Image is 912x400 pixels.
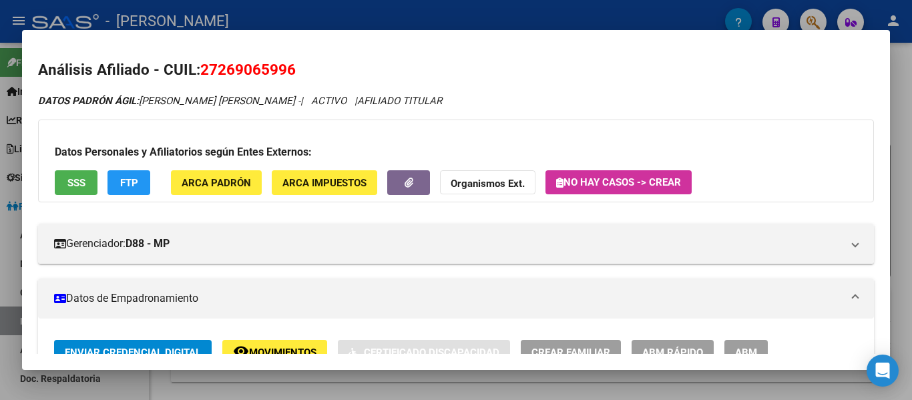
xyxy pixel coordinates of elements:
[171,170,262,195] button: ARCA Padrón
[38,95,139,107] strong: DATOS PADRÓN ÁGIL:
[55,144,857,160] h3: Datos Personales y Afiliatorios según Entes Externos:
[55,170,97,195] button: SSS
[107,170,150,195] button: FTP
[867,355,899,387] div: Open Intercom Messenger
[440,170,535,195] button: Organismos Ext.
[200,61,296,78] span: 27269065996
[272,170,377,195] button: ARCA Impuestos
[54,340,212,365] button: Enviar Credencial Digital
[233,343,249,359] mat-icon: remove_red_eye
[38,95,300,107] span: [PERSON_NAME] [PERSON_NAME] -
[521,340,621,365] button: Crear Familiar
[249,347,316,359] span: Movimientos
[642,347,703,359] span: ABM Rápido
[38,224,874,264] mat-expansion-panel-header: Gerenciador:D88 - MP
[38,278,874,319] mat-expansion-panel-header: Datos de Empadronamiento
[364,347,499,359] span: Certificado Discapacidad
[65,347,201,359] span: Enviar Credencial Digital
[545,170,692,194] button: No hay casos -> Crear
[556,176,681,188] span: No hay casos -> Crear
[120,177,138,189] span: FTP
[724,340,768,365] button: ABM
[67,177,85,189] span: SSS
[54,290,842,307] mat-panel-title: Datos de Empadronamiento
[338,340,510,365] button: Certificado Discapacidad
[735,347,757,359] span: ABM
[126,236,170,252] strong: D88 - MP
[632,340,714,365] button: ABM Rápido
[357,95,442,107] span: AFILIADO TITULAR
[38,59,874,81] h2: Análisis Afiliado - CUIL:
[451,178,525,190] strong: Organismos Ext.
[282,177,367,189] span: ARCA Impuestos
[531,347,610,359] span: Crear Familiar
[38,95,442,107] i: | ACTIVO |
[182,177,251,189] span: ARCA Padrón
[54,236,842,252] mat-panel-title: Gerenciador:
[222,340,327,365] button: Movimientos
